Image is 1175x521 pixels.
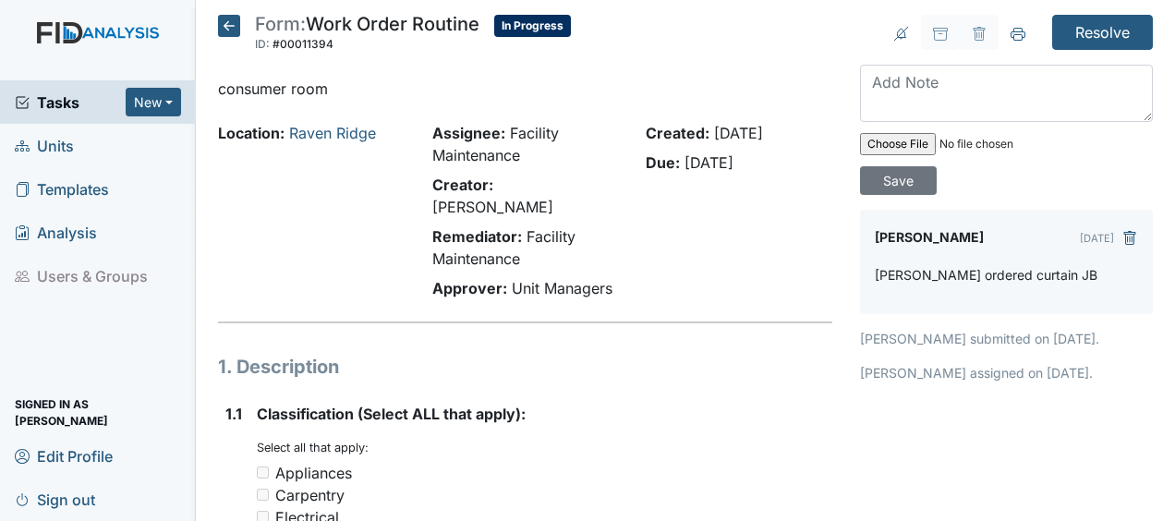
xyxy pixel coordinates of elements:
span: Units [15,131,74,160]
span: Signed in as [PERSON_NAME] [15,398,181,427]
span: #00011394 [273,37,333,51]
span: In Progress [494,15,571,37]
a: Tasks [15,91,126,114]
label: 1.1 [225,403,242,425]
p: consumer room [218,78,832,100]
span: Edit Profile [15,442,113,470]
p: [PERSON_NAME] ordered curtain JB [875,265,1097,285]
div: Appliances [275,462,352,484]
button: New [126,88,181,116]
span: [DATE] [684,153,733,172]
div: Work Order Routine [255,15,479,55]
small: Select all that apply: [257,441,369,454]
a: Raven Ridge [289,124,376,142]
h1: 1. Description [218,353,832,381]
span: [DATE] [714,124,763,142]
input: Save [860,166,937,195]
strong: Location: [218,124,285,142]
input: Resolve [1052,15,1153,50]
div: Carpentry [275,484,345,506]
input: Appliances [257,466,269,479]
strong: Creator: [432,176,493,194]
span: [PERSON_NAME] [432,198,553,216]
span: Sign out [15,485,95,514]
span: Classification (Select ALL that apply): [257,405,526,423]
p: [PERSON_NAME] assigned on [DATE]. [860,363,1153,382]
p: [PERSON_NAME] submitted on [DATE]. [860,329,1153,348]
span: Analysis [15,218,97,247]
input: Carpentry [257,489,269,501]
strong: Created: [646,124,709,142]
small: [DATE] [1080,232,1114,245]
strong: Remediator: [432,227,522,246]
strong: Assignee: [432,124,505,142]
strong: Due: [646,153,680,172]
span: Form: [255,13,306,35]
span: ID: [255,37,270,51]
label: [PERSON_NAME] [875,224,984,250]
span: Unit Managers [512,279,612,297]
strong: Approver: [432,279,507,297]
span: Templates [15,175,109,203]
